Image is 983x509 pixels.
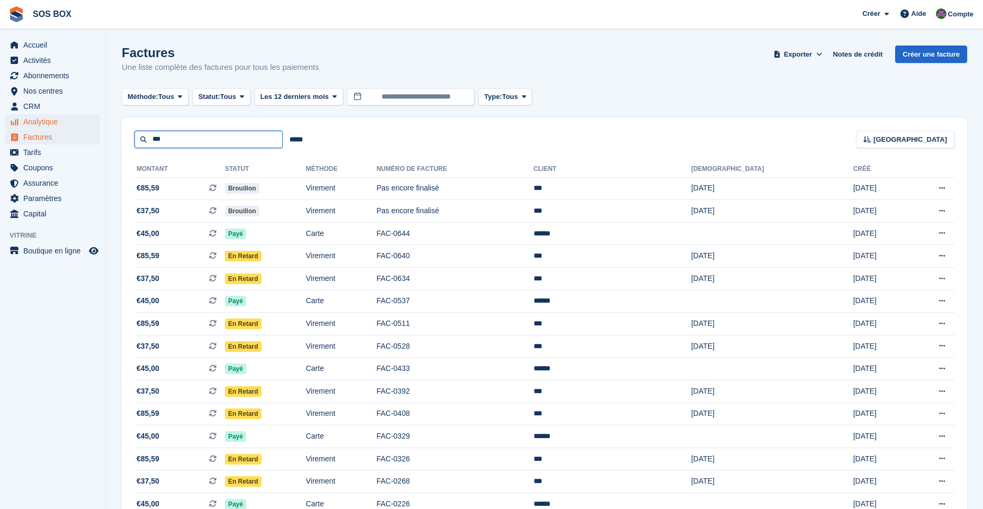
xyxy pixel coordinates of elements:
[484,92,502,102] span: Type:
[225,274,261,284] span: En retard
[23,206,87,221] span: Capital
[137,476,159,487] span: €37,50
[376,161,534,178] th: Numéro de facture
[306,380,376,403] td: Virement
[691,313,853,335] td: [DATE]
[376,222,534,245] td: FAC-0644
[137,183,159,194] span: €85,59
[691,403,853,425] td: [DATE]
[225,183,259,194] span: Brouillon
[122,88,188,106] button: Méthode: Tous
[137,295,159,306] span: €45,00
[8,6,24,22] img: stora-icon-8386f47178a22dfd0bd8f6a31ec36ba5ce8667c1dd55bd0f319d3a0aa187defe.svg
[10,230,105,241] span: Vitrine
[306,222,376,245] td: Carte
[936,8,946,19] img: ALEXANDRE SOUBIRA
[5,84,100,98] a: menu
[691,380,853,403] td: [DATE]
[853,161,905,178] th: Créé
[137,363,159,374] span: €45,00
[853,268,905,290] td: [DATE]
[87,244,100,257] a: Boutique d'aperçu
[853,470,905,493] td: [DATE]
[306,245,376,268] td: Virement
[137,341,159,352] span: €37,50
[502,92,518,102] span: Tous
[853,245,905,268] td: [DATE]
[376,335,534,358] td: FAC-0528
[225,319,261,329] span: En retard
[23,145,87,160] span: Tarifs
[225,454,261,465] span: En retard
[853,448,905,470] td: [DATE]
[771,46,824,63] button: Exporter
[376,403,534,425] td: FAC-0408
[853,403,905,425] td: [DATE]
[225,161,306,178] th: Statut
[691,448,853,470] td: [DATE]
[853,313,905,335] td: [DATE]
[691,245,853,268] td: [DATE]
[306,335,376,358] td: Virement
[128,92,158,102] span: Méthode:
[225,251,261,261] span: En retard
[137,250,159,261] span: €85,59
[306,200,376,223] td: Virement
[23,114,87,129] span: Analytique
[376,200,534,223] td: Pas encore finalisé
[306,470,376,493] td: Virement
[137,453,159,465] span: €85,59
[376,245,534,268] td: FAC-0640
[691,177,853,200] td: [DATE]
[225,229,246,239] span: Payé
[306,358,376,380] td: Carte
[853,358,905,380] td: [DATE]
[691,200,853,223] td: [DATE]
[23,38,87,52] span: Accueil
[225,431,246,442] span: Payé
[306,313,376,335] td: Virement
[23,243,87,258] span: Boutique en ligne
[376,380,534,403] td: FAC-0392
[691,335,853,358] td: [DATE]
[23,84,87,98] span: Nos centres
[5,191,100,206] a: menu
[911,8,926,19] span: Aide
[376,425,534,448] td: FAC-0329
[137,408,159,419] span: €85,59
[306,448,376,470] td: Virement
[23,130,87,144] span: Factures
[306,177,376,200] td: Virement
[137,205,159,216] span: €37,50
[948,9,973,20] span: Compte
[255,88,343,106] button: Les 12 derniers mois
[5,68,100,83] a: menu
[122,46,319,60] h1: Factures
[23,99,87,114] span: CRM
[306,161,376,178] th: Méthode
[137,228,159,239] span: €45,00
[134,161,225,178] th: Montant
[199,92,220,102] span: Statut:
[376,358,534,380] td: FAC-0433
[137,318,159,329] span: €85,59
[376,313,534,335] td: FAC-0511
[376,177,534,200] td: Pas encore finalisé
[853,425,905,448] td: [DATE]
[862,8,880,19] span: Créer
[225,476,261,487] span: En retard
[137,273,159,284] span: €37,50
[5,53,100,68] a: menu
[306,268,376,290] td: Virement
[5,206,100,221] a: menu
[691,470,853,493] td: [DATE]
[225,386,261,397] span: En retard
[5,243,100,258] a: menu
[193,88,250,106] button: Statut: Tous
[5,99,100,114] a: menu
[479,88,533,106] button: Type: Tous
[23,68,87,83] span: Abonnements
[306,425,376,448] td: Carte
[873,134,947,145] span: [GEOGRAPHIC_DATA]
[784,49,812,60] span: Exporter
